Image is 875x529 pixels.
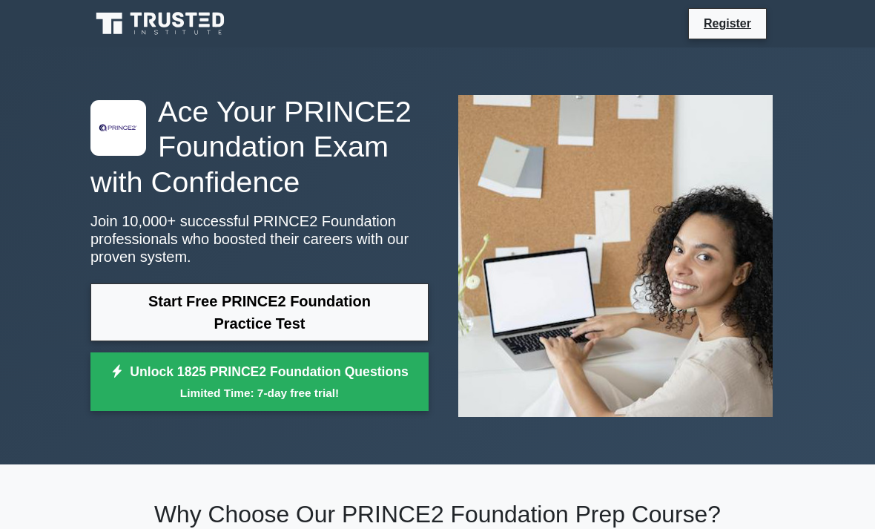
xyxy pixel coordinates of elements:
a: Unlock 1825 PRINCE2 Foundation QuestionsLimited Time: 7-day free trial! [90,352,429,412]
a: Start Free PRINCE2 Foundation Practice Test [90,283,429,341]
a: Register [695,14,760,33]
small: Limited Time: 7-day free trial! [109,384,410,401]
p: Join 10,000+ successful PRINCE2 Foundation professionals who boosted their careers with our prove... [90,212,429,266]
h2: Why Choose Our PRINCE2 Foundation Prep Course? [90,500,785,528]
h1: Ace Your PRINCE2 Foundation Exam with Confidence [90,94,429,200]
